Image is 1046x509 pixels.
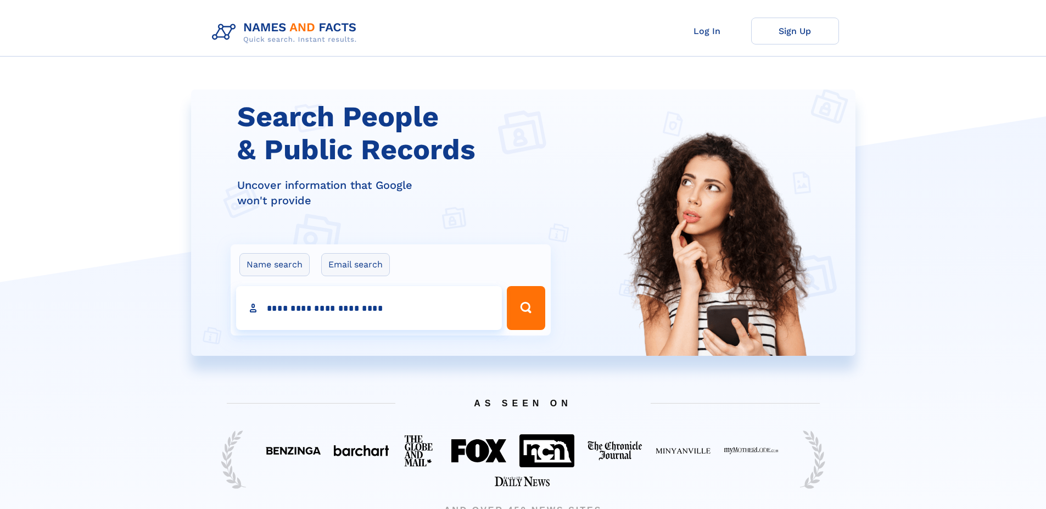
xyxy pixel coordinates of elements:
label: Name search [239,253,310,276]
a: Sign Up [751,18,839,44]
span: AS SEEN ON [210,385,836,422]
h1: Search People & Public Records [237,100,558,166]
button: Search Button [507,286,545,330]
img: Featured on Benzinga [266,447,321,455]
img: Featured on The Globe And Mail [402,433,438,469]
img: Featured on NCN [519,434,574,467]
img: Featured on BarChart [334,445,389,456]
a: Log In [663,18,751,44]
img: Featured on FOX 40 [451,439,506,462]
label: Email search [321,253,390,276]
div: Uncover information that Google won't provide [237,177,558,208]
img: Featured on Minyanville [656,447,711,455]
img: Featured on The Chronicle Journal [588,441,642,461]
img: Logo Names and Facts [208,18,366,47]
img: Featured on Starkville Daily News [495,477,550,486]
img: Search People and Public records [617,129,820,411]
input: search input [236,286,502,330]
img: Featured on My Mother Lode [724,447,779,455]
